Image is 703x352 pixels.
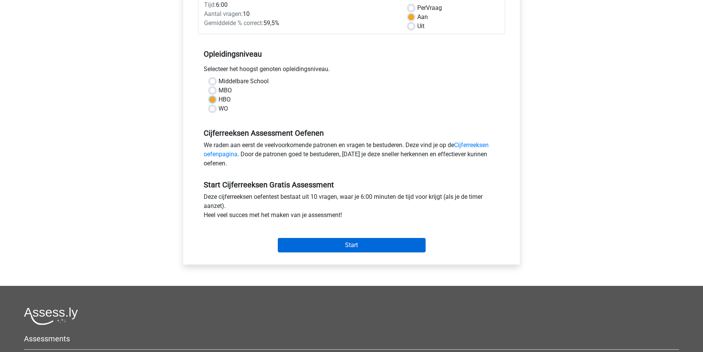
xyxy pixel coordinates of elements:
[24,307,78,325] img: Assessly logo
[417,4,426,11] span: Per
[204,46,499,62] h5: Opleidingsniveau
[218,86,232,95] label: MBO
[198,19,402,28] div: 59,5%
[204,180,499,189] h5: Start Cijferreeksen Gratis Assessment
[198,65,505,77] div: Selecteer het hoogst genoten opleidingsniveau.
[204,1,216,8] span: Tijd:
[204,128,499,138] h5: Cijferreeksen Assessment Oefenen
[218,104,228,113] label: WO
[218,77,269,86] label: Middelbare School
[198,141,505,171] div: We raden aan eerst de veelvoorkomende patronen en vragen te bestuderen. Deze vind je op de . Door...
[198,192,505,223] div: Deze cijferreeksen oefentest bestaat uit 10 vragen, waar je 6:00 minuten de tijd voor krijgt (als...
[417,22,424,31] label: Uit
[198,10,402,19] div: 10
[417,13,428,22] label: Aan
[204,19,263,27] span: Gemiddelde % correct:
[204,10,243,17] span: Aantal vragen:
[198,0,402,10] div: 6:00
[218,95,231,104] label: HBO
[417,3,442,13] label: Vraag
[24,334,679,343] h5: Assessments
[278,238,426,252] input: Start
